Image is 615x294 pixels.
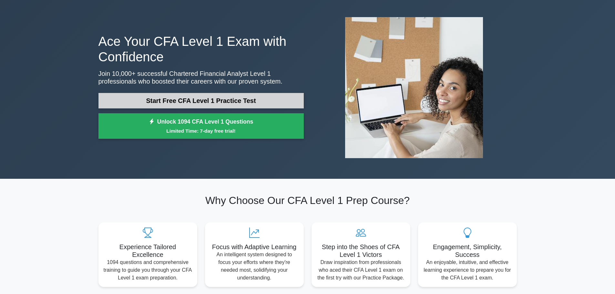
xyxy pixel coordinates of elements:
[104,243,192,259] h5: Experience Tailored Excellence
[210,251,299,282] p: An intelligent system designed to focus your efforts where they're needed most, solidifying your ...
[317,243,405,259] h5: Step into the Shoes of CFA Level 1 Victors
[98,194,517,207] h2: Why Choose Our CFA Level 1 Prep Course?
[98,113,304,139] a: Unlock 1094 CFA Level 1 QuestionsLimited Time: 7-day free trial!
[98,34,304,65] h1: Ace Your CFA Level 1 Exam with Confidence
[104,259,192,282] p: 1094 questions and comprehensive training to guide you through your CFA Level 1 exam preparation.
[98,93,304,108] a: Start Free CFA Level 1 Practice Test
[210,243,299,251] h5: Focus with Adaptive Learning
[107,127,296,135] small: Limited Time: 7-day free trial!
[317,259,405,282] p: Draw inspiration from professionals who aced their CFA Level 1 exam on the first try with our Pra...
[423,243,512,259] h5: Engagement, Simplicity, Success
[423,259,512,282] p: An enjoyable, intuitive, and effective learning experience to prepare you for the CFA Level 1 exam.
[98,70,304,85] p: Join 10,000+ successful Chartered Financial Analyst Level 1 professionals who boosted their caree...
